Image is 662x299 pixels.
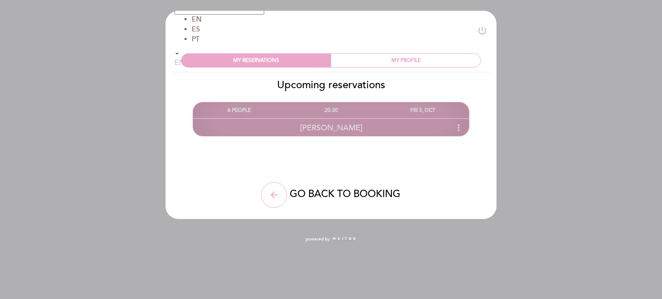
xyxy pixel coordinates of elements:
i: arrow_back [269,190,279,200]
h2: Upcoming reservations [165,79,497,91]
img: MEITRE [332,237,356,241]
span: [PERSON_NAME] [300,123,362,133]
div: MY PROFILE [331,54,481,67]
span: powered by [306,236,330,242]
span: GO BACK TO BOOKING [290,188,400,200]
a: powered by [306,236,356,242]
i: power_settings_new [477,25,487,36]
button: power_settings_new [477,25,487,39]
i: more_vert [453,123,464,133]
div: FRI 3, OCT [377,102,469,118]
a: [PERSON_NAME] [277,20,385,44]
span: PT [192,35,200,43]
button: arrow_back [261,182,287,208]
div: 20:30 [285,102,377,118]
span: ES [192,25,200,34]
span: EN [192,15,202,24]
div: MY RESERVATIONS [181,54,331,67]
div: 6 PEOPLE [193,102,285,118]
